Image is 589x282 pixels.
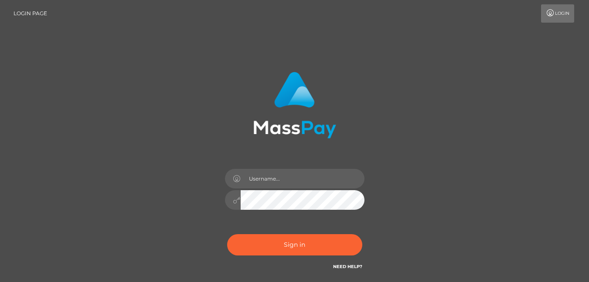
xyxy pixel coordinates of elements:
[253,72,336,138] img: MassPay Login
[541,4,574,23] a: Login
[14,4,47,23] a: Login Page
[227,234,362,255] button: Sign in
[333,264,362,269] a: Need Help?
[241,169,364,188] input: Username...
